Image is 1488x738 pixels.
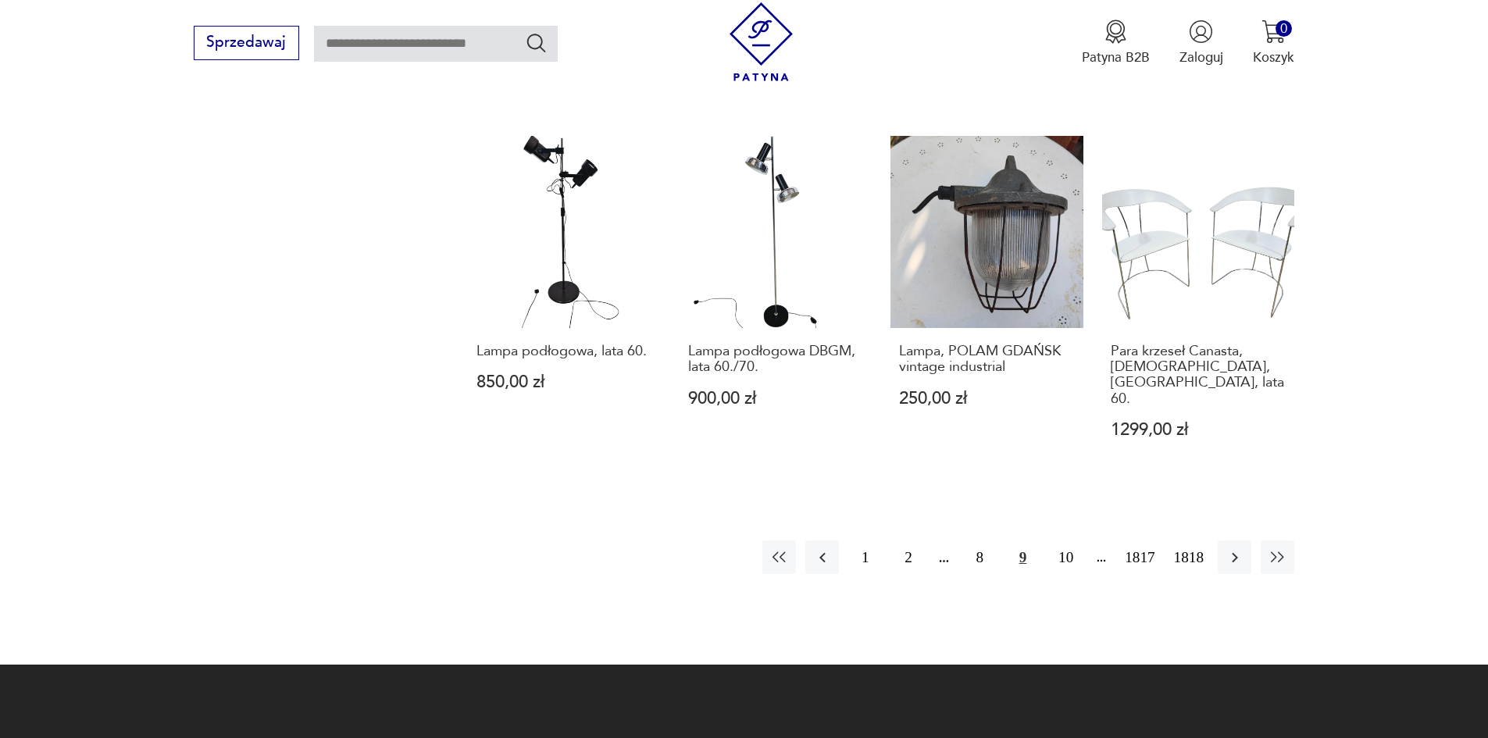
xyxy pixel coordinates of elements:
button: 2 [891,540,925,574]
button: 8 [963,540,997,574]
p: 900,00 zł [688,390,864,407]
button: 10 [1049,540,1083,574]
p: Koszyk [1253,48,1294,66]
button: 1817 [1120,540,1159,574]
img: Ikona koszyka [1261,20,1286,44]
button: 9 [1006,540,1040,574]
h3: Lampa, POLAM GDAŃSK vintage industrial [899,344,1075,376]
a: Lampa podłogowa DBGM, lata 60./70.Lampa podłogowa DBGM, lata 60./70.900,00 zł [680,136,872,475]
button: Zaloguj [1179,20,1223,66]
h3: Lampa podłogowa, lata 60. [476,344,652,359]
button: Patyna B2B [1082,20,1150,66]
a: Sprzedawaj [194,37,299,50]
button: Szukaj [525,31,548,54]
button: 1818 [1169,540,1208,574]
button: 0Koszyk [1253,20,1294,66]
div: 0 [1276,20,1292,37]
button: Sprzedawaj [194,26,299,60]
img: Patyna - sklep z meblami i dekoracjami vintage [722,2,801,81]
img: Ikona medalu [1104,20,1128,44]
button: 1 [848,540,882,574]
img: Ikonka użytkownika [1189,20,1213,44]
a: Lampa podłogowa, lata 60.Lampa podłogowa, lata 60.850,00 zł [468,136,661,475]
p: 850,00 zł [476,374,652,390]
a: Ikona medaluPatyna B2B [1082,20,1150,66]
p: Patyna B2B [1082,48,1150,66]
h3: Para krzeseł Canasta, [DEMOGRAPHIC_DATA], [GEOGRAPHIC_DATA], lata 60. [1111,344,1286,408]
a: Para krzeseł Canasta, Arrben, Włochy, lata 60.Para krzeseł Canasta, [DEMOGRAPHIC_DATA], [GEOGRAPH... [1102,136,1295,475]
p: Zaloguj [1179,48,1223,66]
p: 250,00 zł [899,390,1075,407]
a: Lampa, POLAM GDAŃSK vintage industrialLampa, POLAM GDAŃSK vintage industrial250,00 zł [890,136,1083,475]
p: 1299,00 zł [1111,422,1286,438]
h3: Lampa podłogowa DBGM, lata 60./70. [688,344,864,376]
